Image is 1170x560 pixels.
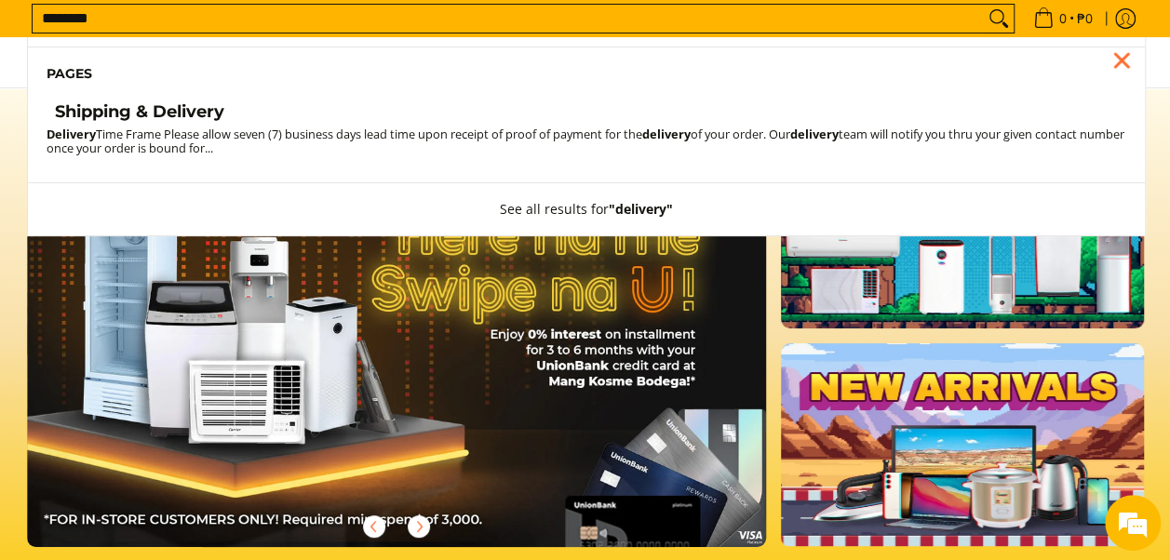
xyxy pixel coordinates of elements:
a: Shipping & Delivery [47,101,1126,127]
div: Chat with us now [97,104,313,128]
div: Close pop up [1108,47,1136,74]
strong: delivery [790,126,839,142]
h4: Shipping & Delivery [55,101,224,123]
textarea: Type your message and hit 'Enter' [9,367,355,433]
span: ₱0 [1074,12,1096,25]
span: 0 [1056,12,1069,25]
strong: Delivery [47,126,96,142]
span: • [1028,8,1098,29]
small: Time Frame Please allow seven (7) business days lead time upon receipt of proof of payment for th... [47,126,1124,156]
strong: delivery [642,126,691,142]
button: Search [984,5,1014,33]
button: See all results for"delivery" [481,183,692,235]
span: We're online! [108,164,257,352]
div: Minimize live chat window [305,9,350,54]
strong: "delivery" [609,200,673,218]
button: Previous [354,506,395,547]
button: Next [398,506,439,547]
h6: Pages [47,66,1126,83]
